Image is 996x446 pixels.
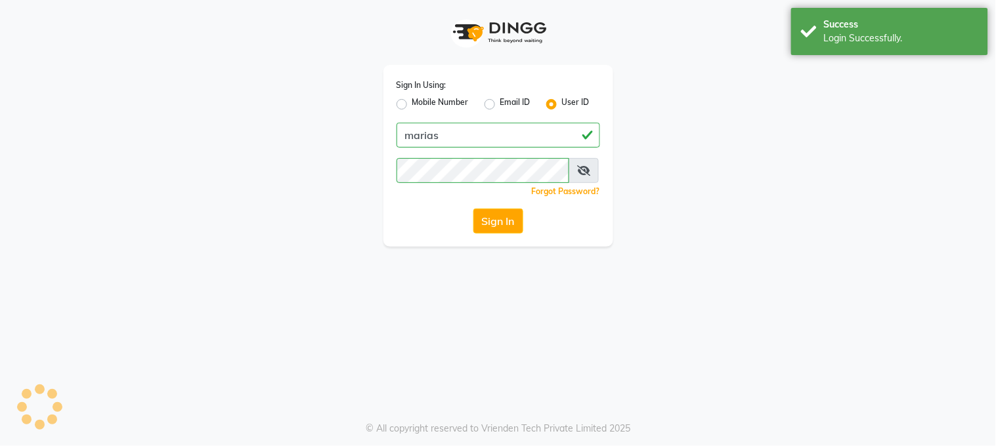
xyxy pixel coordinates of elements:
button: Sign In [473,209,523,233]
input: Username [397,123,600,148]
input: Username [397,158,570,183]
label: Sign In Using: [397,79,446,91]
div: Login Successfully. [824,31,978,45]
label: User ID [562,96,590,112]
a: Forgot Password? [532,186,600,196]
img: logo1.svg [446,13,551,52]
label: Email ID [500,96,530,112]
div: Success [824,18,978,31]
label: Mobile Number [412,96,469,112]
